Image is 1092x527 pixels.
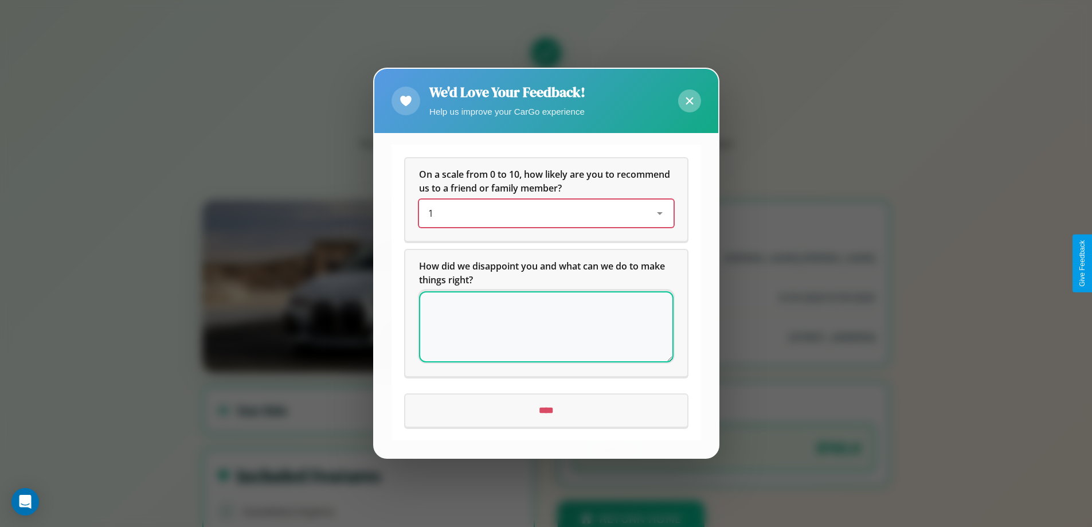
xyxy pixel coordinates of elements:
[429,83,585,102] h2: We'd Love Your Feedback!
[419,260,667,287] span: How did we disappoint you and what can we do to make things right?
[11,488,39,516] div: Open Intercom Messenger
[1078,240,1086,287] div: Give Feedback
[429,104,585,119] p: Help us improve your CarGo experience
[419,169,672,195] span: On a scale from 0 to 10, how likely are you to recommend us to a friend or family member?
[405,159,687,241] div: On a scale from 0 to 10, how likely are you to recommend us to a friend or family member?
[419,200,674,228] div: On a scale from 0 to 10, how likely are you to recommend us to a friend or family member?
[428,208,433,220] span: 1
[419,168,674,196] h5: On a scale from 0 to 10, how likely are you to recommend us to a friend or family member?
